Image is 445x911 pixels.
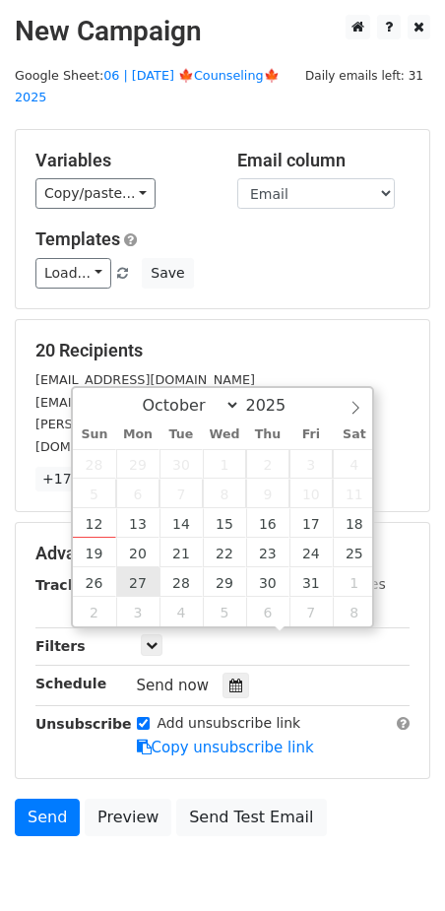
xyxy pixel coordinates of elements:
[137,739,314,756] a: Copy unsubscribe link
[333,428,376,441] span: Sat
[116,428,159,441] span: Mon
[35,258,111,289] a: Load...
[159,428,203,441] span: Tue
[203,479,246,508] span: October 8, 2025
[289,538,333,567] span: October 24, 2025
[289,508,333,538] span: October 17, 2025
[15,68,280,105] small: Google Sheet:
[142,258,193,289] button: Save
[35,228,120,249] a: Templates
[15,15,430,48] h2: New Campaign
[176,799,326,836] a: Send Test Email
[73,449,116,479] span: September 28, 2025
[289,449,333,479] span: October 3, 2025
[246,508,289,538] span: October 16, 2025
[246,479,289,508] span: October 9, 2025
[308,574,385,595] label: UTM Codes
[73,508,116,538] span: October 12, 2025
[73,597,116,626] span: November 2, 2025
[333,508,376,538] span: October 18, 2025
[158,713,301,734] label: Add unsubscribe link
[73,428,116,441] span: Sun
[333,538,376,567] span: October 25, 2025
[246,449,289,479] span: October 2, 2025
[159,567,203,597] span: October 28, 2025
[15,799,80,836] a: Send
[35,417,358,454] small: [PERSON_NAME][EMAIL_ADDRESS][PERSON_NAME][DOMAIN_NAME]
[73,479,116,508] span: October 5, 2025
[35,676,106,691] strong: Schedule
[203,449,246,479] span: October 1, 2025
[15,68,280,105] a: 06 | [DATE] 🍁Counseling🍁 2025
[333,479,376,508] span: October 11, 2025
[246,538,289,567] span: October 23, 2025
[159,597,203,626] span: November 4, 2025
[203,428,246,441] span: Wed
[35,178,156,209] a: Copy/paste...
[116,538,159,567] span: October 20, 2025
[35,467,118,491] a: +17 more
[116,597,159,626] span: November 3, 2025
[35,372,255,387] small: [EMAIL_ADDRESS][DOMAIN_NAME]
[289,567,333,597] span: October 31, 2025
[35,395,255,410] small: [EMAIL_ADDRESS][DOMAIN_NAME]
[203,508,246,538] span: October 15, 2025
[237,150,410,171] h5: Email column
[35,577,101,593] strong: Tracking
[35,543,410,564] h5: Advanced
[246,428,289,441] span: Thu
[35,638,86,654] strong: Filters
[347,816,445,911] iframe: Chat Widget
[73,538,116,567] span: October 19, 2025
[159,449,203,479] span: September 30, 2025
[73,567,116,597] span: October 26, 2025
[116,479,159,508] span: October 6, 2025
[246,567,289,597] span: October 30, 2025
[240,396,311,415] input: Year
[203,567,246,597] span: October 29, 2025
[289,428,333,441] span: Fri
[298,68,430,83] a: Daily emails left: 31
[333,449,376,479] span: October 4, 2025
[116,567,159,597] span: October 27, 2025
[203,538,246,567] span: October 22, 2025
[159,508,203,538] span: October 14, 2025
[159,538,203,567] span: October 21, 2025
[289,597,333,626] span: November 7, 2025
[137,677,210,694] span: Send now
[116,449,159,479] span: September 29, 2025
[333,597,376,626] span: November 8, 2025
[289,479,333,508] span: October 10, 2025
[85,799,171,836] a: Preview
[116,508,159,538] span: October 13, 2025
[333,567,376,597] span: November 1, 2025
[35,340,410,361] h5: 20 Recipients
[203,597,246,626] span: November 5, 2025
[246,597,289,626] span: November 6, 2025
[35,716,132,732] strong: Unsubscribe
[159,479,203,508] span: October 7, 2025
[298,65,430,87] span: Daily emails left: 31
[35,150,208,171] h5: Variables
